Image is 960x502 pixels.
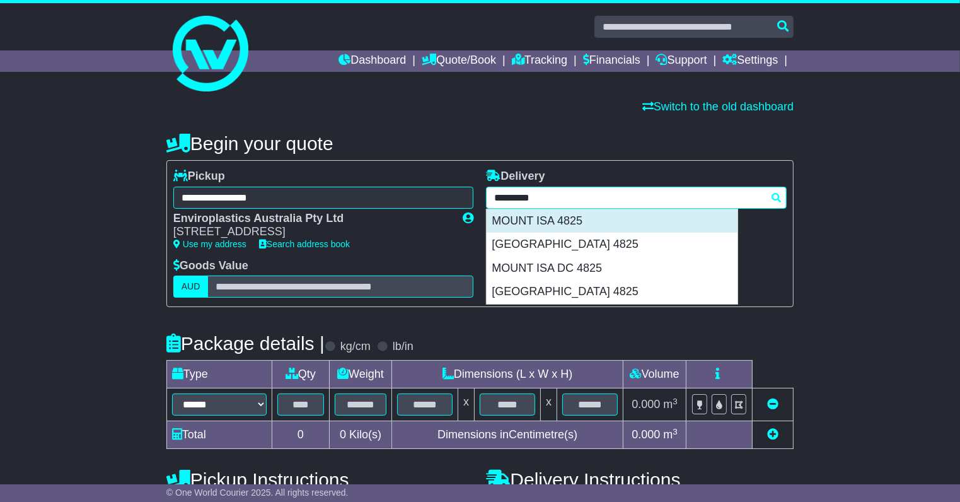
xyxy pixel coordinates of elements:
a: Add new item [767,428,778,441]
a: Remove this item [767,398,778,411]
td: Dimensions in Centimetre(s) [392,421,623,449]
div: MOUNT ISA DC 4825 [487,257,737,281]
label: lb/in [393,340,413,354]
td: Type [166,361,272,388]
span: 0.000 [632,398,660,411]
h4: Delivery Instructions [486,469,794,490]
div: [GEOGRAPHIC_DATA] 4825 [487,280,737,304]
h4: Begin your quote [166,133,794,154]
div: Enviroplastics Australia Pty Ltd [173,212,451,226]
a: Settings [722,50,778,72]
td: Qty [272,361,329,388]
a: Tracking [512,50,567,72]
div: [GEOGRAPHIC_DATA] 4825 [487,233,737,257]
h4: Pickup Instructions [166,469,474,490]
a: Financials [583,50,640,72]
td: Total [166,421,272,449]
td: x [458,388,475,421]
a: Switch to the old dashboard [642,100,794,113]
div: MOUNT ISA 4825 [487,209,737,233]
label: AUD [173,276,209,298]
span: m [663,398,678,411]
label: Goods Value [173,259,248,273]
div: [STREET_ADDRESS] [173,225,451,239]
span: 0.000 [632,428,660,441]
a: Use my address [173,239,246,249]
label: Pickup [173,170,225,184]
h4: Package details | [166,333,325,354]
a: Quote/Book [422,50,496,72]
span: m [663,428,678,441]
td: Volume [623,361,686,388]
span: © One World Courier 2025. All rights reserved. [166,487,349,498]
td: Dimensions (L x W x H) [392,361,623,388]
td: x [541,388,557,421]
sup: 3 [673,397,678,406]
typeahead: Please provide city [486,187,787,209]
td: Weight [329,361,391,388]
a: Dashboard [338,50,406,72]
label: Delivery [486,170,545,184]
span: 0 [340,428,346,441]
a: Support [656,50,707,72]
sup: 3 [673,427,678,436]
td: Kilo(s) [329,421,391,449]
a: Search address book [259,239,350,249]
td: 0 [272,421,329,449]
label: kg/cm [340,340,371,354]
